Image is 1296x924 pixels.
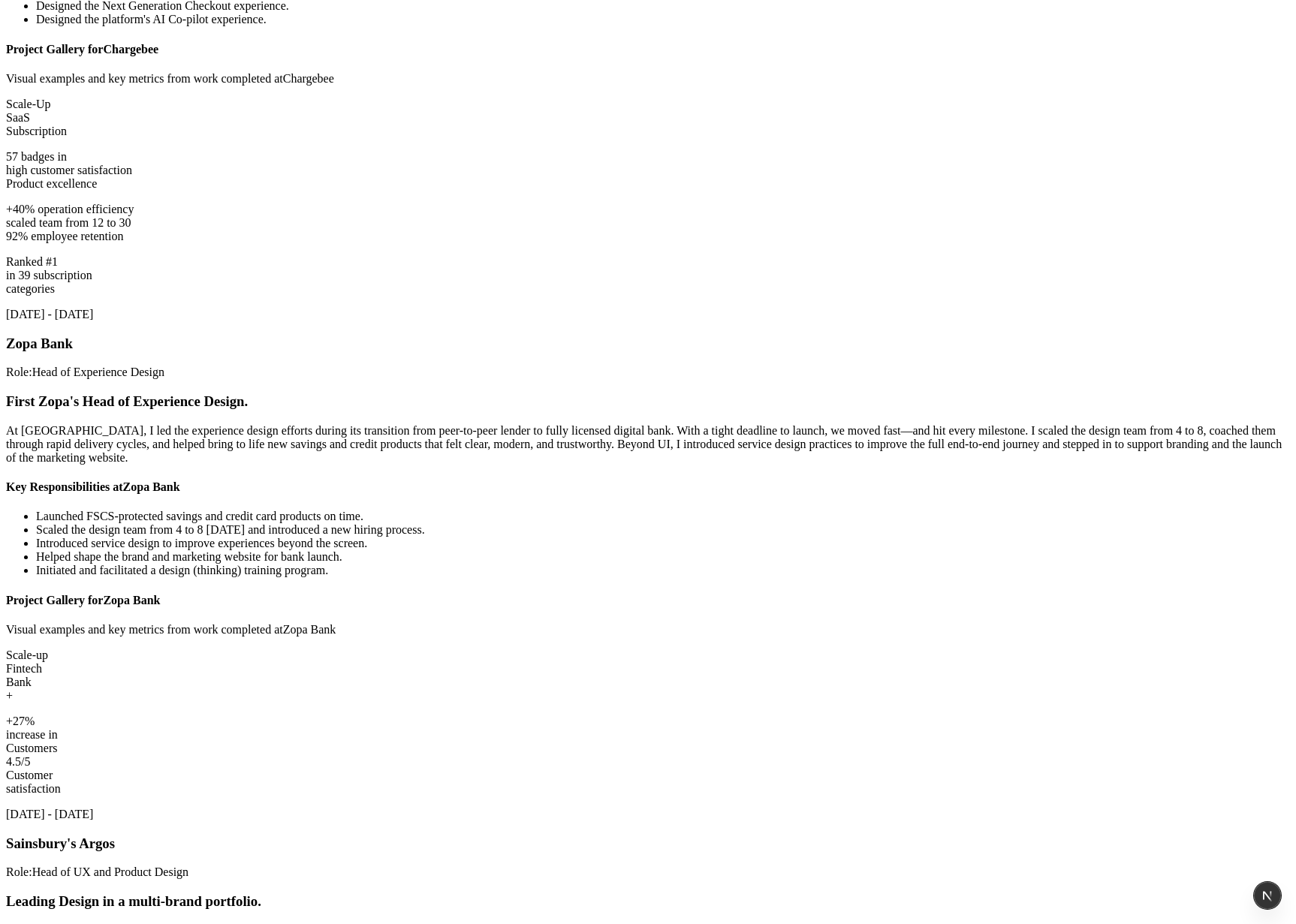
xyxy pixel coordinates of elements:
[6,150,1290,191] div: Key metrics: 57 badges in, high customer satisfaction, Product excellence
[6,755,1290,769] div: 4.5/5
[6,203,1290,216] div: +40% operation efficiency
[6,98,1290,111] div: Scale-Up
[6,282,1290,296] div: categories
[6,728,1290,742] div: increase in
[36,537,367,549] span: Introduced service design to improve experiences beyond the screen.
[6,689,1290,703] div: +
[6,480,1290,494] h4: Key Responsibilities at Zopa Bank
[6,336,1290,352] h3: Zopa Bank
[6,662,1290,676] div: Fintech
[36,564,328,576] span: Initiated and facilitated a design (thinking) training program.
[6,623,1290,637] p: Visual examples and key metrics from work completed at Zopa Bank
[6,649,1290,662] div: Scale-up
[6,594,1290,796] div: Zopa Bank project gallery
[36,523,425,536] span: Scaled the design team from 4 to 8 [DATE] and introduced a new hiring process.
[6,510,1290,577] ul: Key achievements and responsibilities at Zopa Bank
[6,835,1290,852] h3: Sainsbury's Argos
[6,769,1290,782] div: Customer
[6,111,1290,125] div: SaaS
[6,865,1290,879] p: Role: Head of UX and Product Design
[6,893,1290,910] h3: Leading Design in a multi-brand portfolio.
[6,269,1290,282] div: in 39 subscription
[6,43,1290,296] div: Chargebee project gallery
[6,366,1290,379] p: Role: Head of Experience Design
[6,125,1290,138] div: Subscription
[6,742,1290,755] div: Customers
[6,150,1290,164] div: 57 badges in
[6,782,1290,796] div: satisfaction
[6,203,1290,243] div: Key metrics: +40% operation efficiency, scaled team from 12 to 30, 92% employee retention
[6,72,1290,86] p: Visual examples and key metrics from work completed at Chargebee
[6,424,1290,465] p: At [GEOGRAPHIC_DATA], I led the experience design efforts during its transition from peer-to-peer...
[36,510,363,522] span: Launched FSCS-protected savings and credit card products on time.
[36,550,342,563] span: Helped shape the brand and marketing website for bank launch.
[6,177,1290,191] div: Product excellence
[6,43,1290,56] h4: Project Gallery for Chargebee
[6,255,1290,296] div: Key metrics: Ranked #1, in 39 subscription, categories
[6,255,1290,269] div: Ranked #1
[6,808,93,820] time: Employment period: Jan - Oct 2019
[6,393,1290,410] h3: First Zopa's Head of Experience Design.
[6,715,1290,755] div: Key metrics: +27%, increase in, Customers
[6,594,1290,607] h4: Project Gallery for Zopa Bank
[6,308,93,321] time: Employment period: Oct 2019 - Oct 2020
[6,715,1290,728] div: +27%
[6,164,1290,177] div: high customer satisfaction
[6,649,1290,703] div: Key metrics: Scale-up, Fintech, Bank, +
[6,676,1290,689] div: Bank
[6,230,1290,243] div: 92% employee retention
[6,755,1290,796] div: Key metrics: 4.5/5, Customer, satisfaction
[6,98,1290,138] div: Key metrics: Scale-Up, SaaS, Subscription
[6,216,1290,230] div: scaled team from 12 to 30
[36,13,267,26] span: Designed the platform's AI Co-pilot experience.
